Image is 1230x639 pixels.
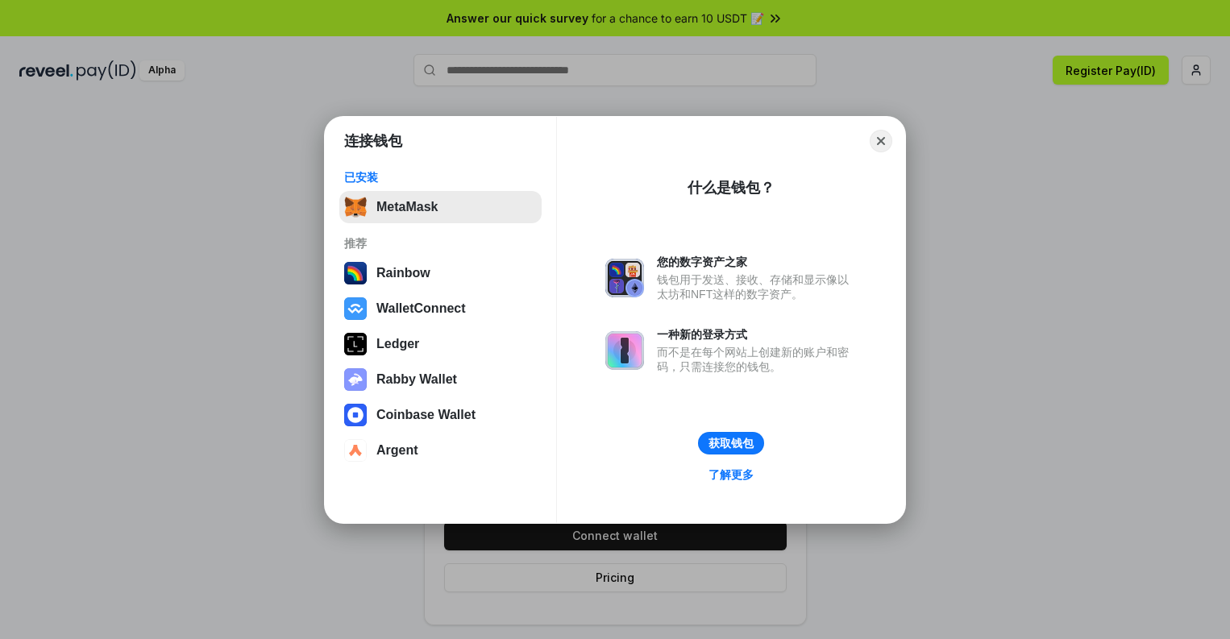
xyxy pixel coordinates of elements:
img: svg+xml,%3Csvg%20width%3D%2228%22%20height%3D%2228%22%20viewBox%3D%220%200%2028%2028%22%20fill%3D... [344,297,367,320]
div: Coinbase Wallet [376,408,476,422]
img: svg+xml,%3Csvg%20xmlns%3D%22http%3A%2F%2Fwww.w3.org%2F2000%2Fsvg%22%20width%3D%2228%22%20height%3... [344,333,367,355]
h1: 连接钱包 [344,131,402,151]
button: MetaMask [339,191,542,223]
img: svg+xml,%3Csvg%20xmlns%3D%22http%3A%2F%2Fwww.w3.org%2F2000%2Fsvg%22%20fill%3D%22none%22%20viewBox... [344,368,367,391]
button: Ledger [339,328,542,360]
div: Rabby Wallet [376,372,457,387]
img: svg+xml,%3Csvg%20width%3D%22120%22%20height%3D%22120%22%20viewBox%3D%220%200%20120%20120%22%20fil... [344,262,367,284]
div: 而不是在每个网站上创建新的账户和密码，只需连接您的钱包。 [657,345,857,374]
div: 钱包用于发送、接收、存储和显示像以太坊和NFT这样的数字资产。 [657,272,857,301]
div: Argent [376,443,418,458]
div: 已安装 [344,170,537,185]
img: svg+xml,%3Csvg%20xmlns%3D%22http%3A%2F%2Fwww.w3.org%2F2000%2Fsvg%22%20fill%3D%22none%22%20viewBox... [605,259,644,297]
a: 了解更多 [699,464,763,485]
img: svg+xml,%3Csvg%20width%3D%2228%22%20height%3D%2228%22%20viewBox%3D%220%200%2028%2028%22%20fill%3D... [344,404,367,426]
div: Ledger [376,337,419,351]
button: Rabby Wallet [339,363,542,396]
img: svg+xml,%3Csvg%20fill%3D%22none%22%20height%3D%2233%22%20viewBox%3D%220%200%2035%2033%22%20width%... [344,196,367,218]
div: WalletConnect [376,301,466,316]
button: Coinbase Wallet [339,399,542,431]
button: Close [870,130,892,152]
button: WalletConnect [339,293,542,325]
div: 推荐 [344,236,537,251]
div: MetaMask [376,200,438,214]
div: 一种新的登录方式 [657,327,857,342]
div: 获取钱包 [708,436,754,450]
button: 获取钱包 [698,432,764,454]
button: Argent [339,434,542,467]
div: 您的数字资产之家 [657,255,857,269]
img: svg+xml,%3Csvg%20xmlns%3D%22http%3A%2F%2Fwww.w3.org%2F2000%2Fsvg%22%20fill%3D%22none%22%20viewBox... [605,331,644,370]
div: 什么是钱包？ [688,178,775,197]
div: 了解更多 [708,467,754,482]
div: Rainbow [376,266,430,280]
img: svg+xml,%3Csvg%20width%3D%2228%22%20height%3D%2228%22%20viewBox%3D%220%200%2028%2028%22%20fill%3D... [344,439,367,462]
button: Rainbow [339,257,542,289]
